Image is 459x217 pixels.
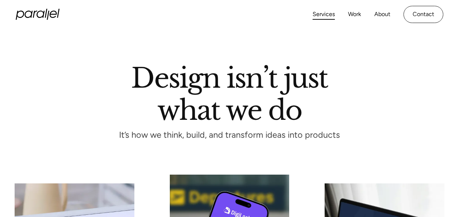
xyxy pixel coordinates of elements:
a: Work [348,9,361,20]
h1: Design isn’t just what we do [131,65,328,121]
p: It’s how we think, build, and transform ideas into products [104,132,355,138]
a: Services [313,9,335,20]
a: Contact [403,6,443,23]
a: home [16,9,60,20]
a: About [374,9,390,20]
